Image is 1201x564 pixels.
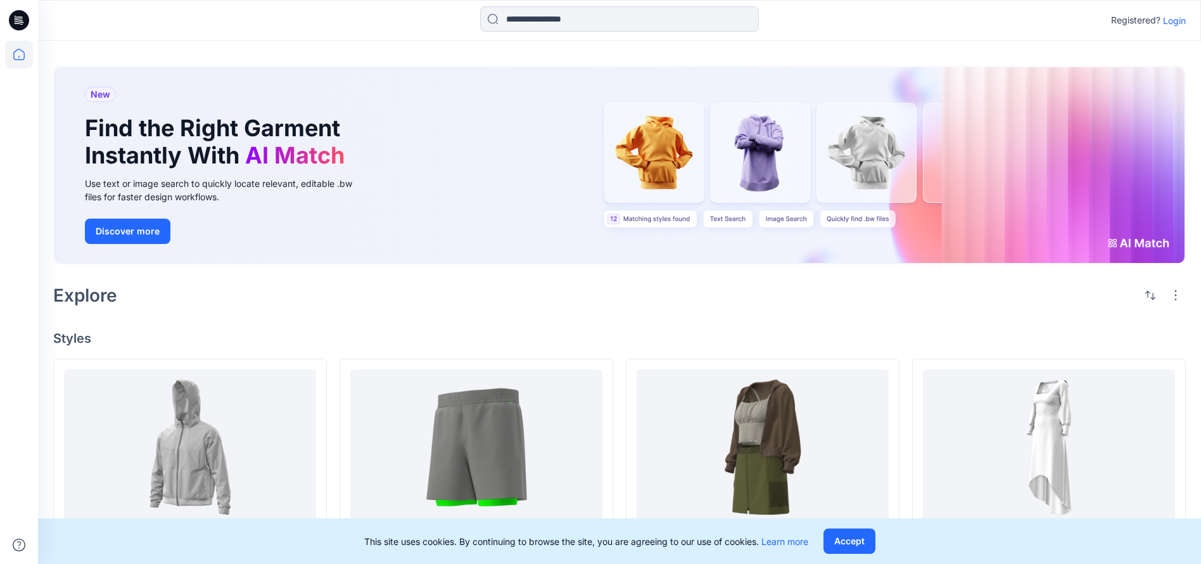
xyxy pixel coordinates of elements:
[1163,14,1186,27] p: Login
[637,369,889,525] a: Assignment 7_Full Garment Workflow
[85,115,351,169] h1: Find the Right Garment Instantly With
[85,219,170,244] button: Discover more
[1111,13,1160,28] p: Registered?
[64,369,316,525] a: [opt] Assignment 3_Garment Creation Details
[350,369,602,525] a: Assignment 3_Garment Details
[53,285,117,305] h2: Explore
[761,536,808,547] a: Learn more
[85,177,370,203] div: Use text or image search to quickly locate relevant, editable .bw files for faster design workflows.
[823,529,875,554] button: Accept
[364,535,808,548] p: This site uses cookies. By continuing to browse the site, you are agreeing to our use of cookies.
[245,141,345,169] span: AI Match
[923,369,1175,525] a: Assignment 6_Pattern Functions Pt.2
[91,87,110,102] span: New
[53,331,1186,346] h4: Styles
